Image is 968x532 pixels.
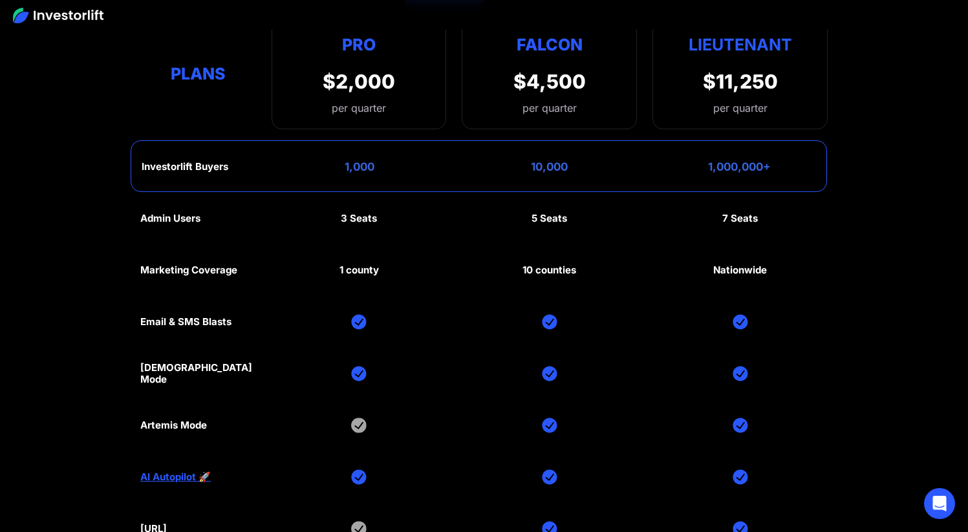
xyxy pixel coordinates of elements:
[341,213,377,224] div: 3 Seats
[924,488,955,519] div: Open Intercom Messenger
[140,362,256,385] div: [DEMOGRAPHIC_DATA] Mode
[323,32,395,57] div: Pro
[140,316,231,328] div: Email & SMS Blasts
[532,213,567,224] div: 5 Seats
[323,70,395,93] div: $2,000
[339,264,379,276] div: 1 county
[722,213,758,224] div: 7 Seats
[531,160,568,173] div: 10,000
[513,70,586,93] div: $4,500
[713,100,768,116] div: per quarter
[140,471,211,483] a: AI Autopilot 🚀
[345,160,374,173] div: 1,000
[708,160,771,173] div: 1,000,000+
[517,32,583,57] div: Falcon
[140,264,237,276] div: Marketing Coverage
[140,61,256,87] div: Plans
[713,264,767,276] div: Nationwide
[323,100,395,116] div: per quarter
[142,161,228,173] div: Investorlift Buyers
[703,70,778,93] div: $11,250
[689,35,792,54] strong: Lieutenant
[522,264,576,276] div: 10 counties
[140,420,207,431] div: Artemis Mode
[522,100,577,116] div: per quarter
[140,213,200,224] div: Admin Users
